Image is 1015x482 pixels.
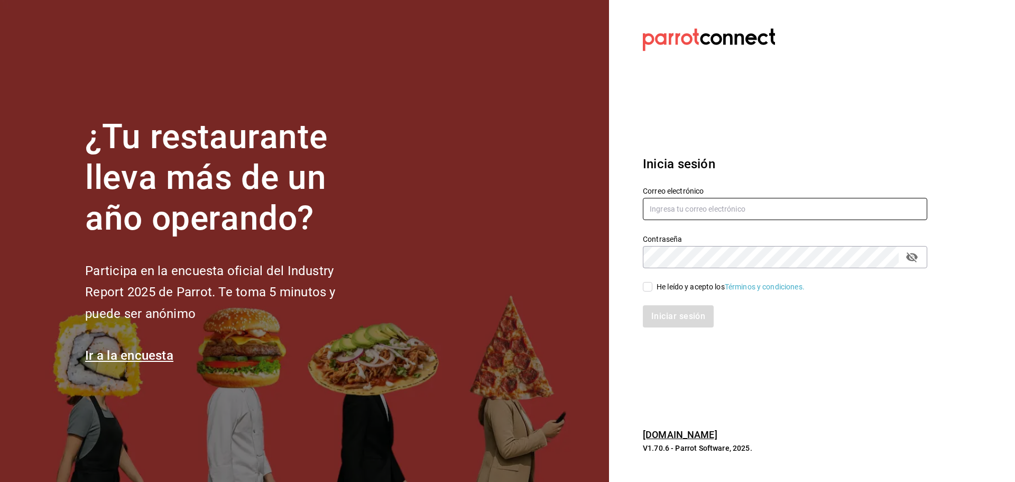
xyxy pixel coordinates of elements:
[85,117,371,239] h1: ¿Tu restaurante lleva más de un año operando?
[643,429,717,440] a: [DOMAIN_NAME]
[643,235,927,243] label: Contraseña
[657,281,805,293] div: He leído y acepto los
[903,248,921,266] button: passwordField
[85,260,371,325] h2: Participa en la encuesta oficial del Industry Report 2025 de Parrot. Te toma 5 minutos y puede se...
[85,348,173,363] a: Ir a la encuesta
[725,283,805,291] a: Términos y condiciones.
[643,187,927,195] label: Correo electrónico
[643,154,927,174] h3: Inicia sesión
[643,198,927,220] input: Ingresa tu correo electrónico
[643,443,927,453] p: V1.70.6 - Parrot Software, 2025.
